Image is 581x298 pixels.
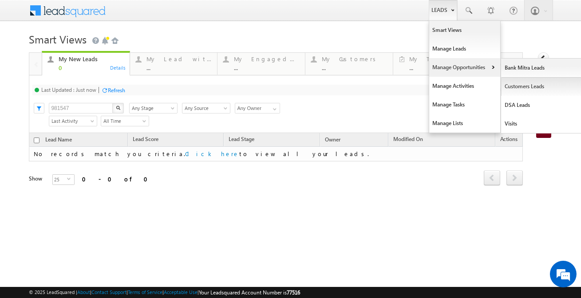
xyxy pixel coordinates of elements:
div: Chat with us now [46,47,149,58]
a: next [506,171,523,185]
div: ... [410,64,475,71]
a: My Customers... [305,53,393,75]
a: Lead Stage [224,134,259,146]
a: Lead Score [128,134,163,146]
span: 77516 [287,289,300,296]
div: Lead Source Filter [182,102,230,114]
a: My Tasks... [393,53,481,75]
div: Minimize live chat window [146,4,167,26]
a: All Time [101,116,149,126]
img: Search [116,106,120,110]
a: Modified On [389,134,427,146]
a: Any Source [182,103,230,114]
a: Smart Views [429,21,500,39]
span: Modified On [393,136,423,142]
div: Last Updated : Just now [41,86,96,93]
a: Any Stage [129,103,178,114]
input: Type to Search [235,103,280,114]
div: 0 [59,64,124,71]
div: Lead Stage Filter [129,102,178,114]
a: Manage Lists [429,114,500,133]
span: Lead Score [133,136,158,142]
div: My Engaged Lead [234,55,300,63]
div: 0 - 0 of 0 [82,174,153,184]
div: My Tasks [410,55,475,63]
span: Your Leadsquared Account Number is [199,289,300,296]
span: Any Source [182,104,227,112]
textarea: Type your message and hit 'Enter' [12,82,162,225]
span: © 2025 LeadSquared | | | | | [29,288,300,297]
a: About [77,289,90,295]
a: My Lead with Pending Tasks... [130,53,218,75]
div: Owner Filter [235,102,279,114]
span: 25 [53,175,67,184]
a: prev [484,171,500,185]
div: My Lead with Pending Tasks [146,55,212,63]
td: No records match you criteria. to view all your leads. [29,147,522,161]
a: Manage Leads [429,39,500,58]
em: Start Chat [121,232,161,244]
div: ... [234,64,300,71]
span: Smart Views [29,32,87,46]
a: Last Activity [49,116,97,126]
div: My New Leads [59,55,124,63]
a: Manage Activities [429,77,500,95]
input: Check all records [34,137,40,143]
a: My Engaged Lead... [217,53,305,75]
span: All Time [101,117,146,125]
a: Manage Opportunities [429,58,500,77]
div: ... [322,64,387,71]
span: Lead Stage [229,136,254,142]
span: select [67,177,74,181]
div: Refresh [108,87,125,94]
a: Contact Support [91,289,126,295]
a: Acceptable Use [164,289,198,295]
span: Last Activity [49,117,94,125]
a: Show All Items [268,103,279,112]
span: Any Stage [130,104,174,112]
a: My New Leads0Details [42,51,130,76]
a: Click here [185,150,239,157]
div: ... [146,64,212,71]
span: Actions [496,134,522,146]
div: Details [110,63,126,71]
a: Terms of Service [128,289,162,295]
div: Show [29,175,45,183]
div: My Customers [322,55,387,63]
a: Manage Tasks [429,95,500,114]
img: d_60004797649_company_0_60004797649 [15,47,37,58]
a: Lead Name [41,135,76,146]
span: Owner [325,136,340,143]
